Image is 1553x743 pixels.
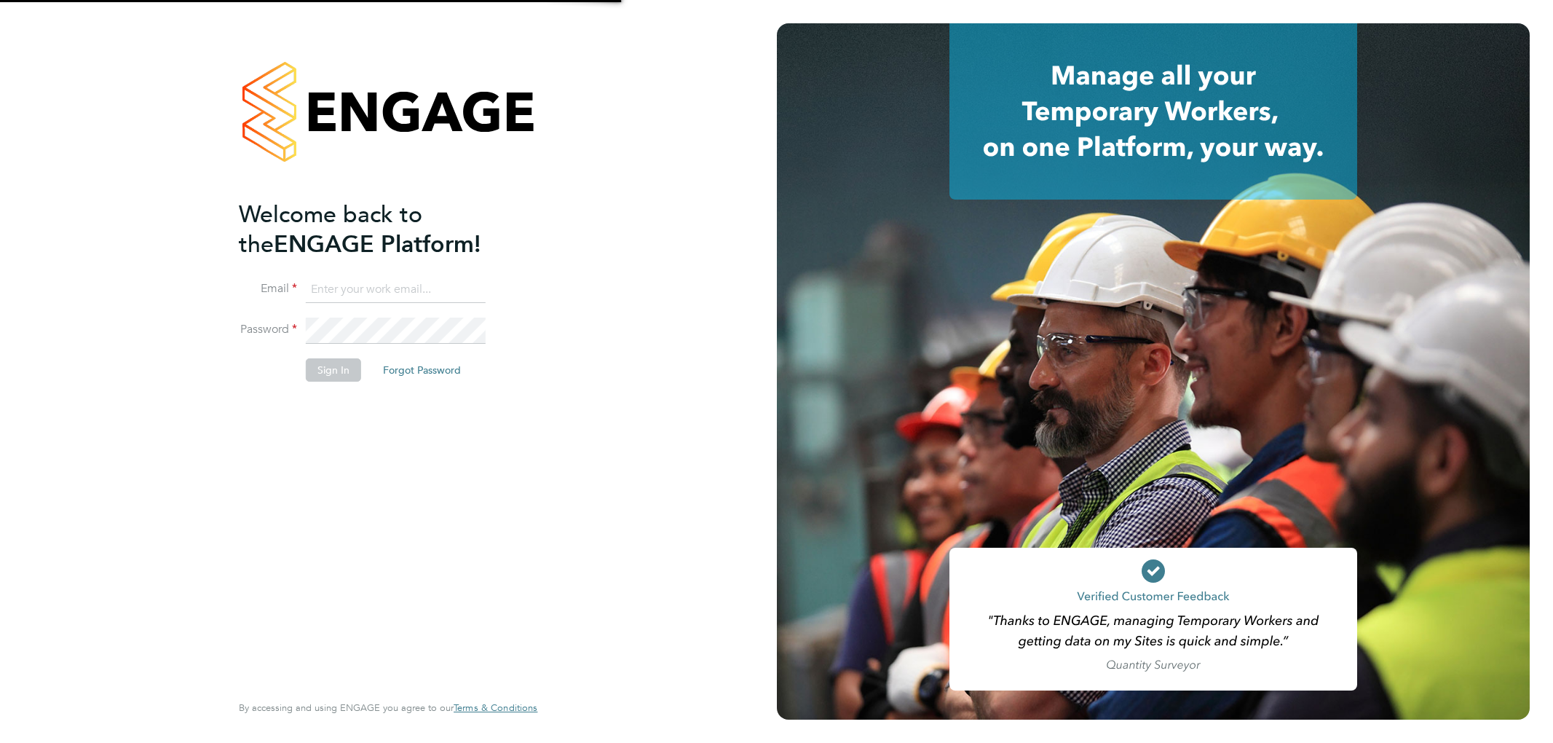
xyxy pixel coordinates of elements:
[306,277,486,303] input: Enter your work email...
[239,701,537,714] span: By accessing and using ENGAGE you agree to our
[454,702,537,714] a: Terms & Conditions
[371,358,473,382] button: Forgot Password
[239,281,297,296] label: Email
[239,322,297,337] label: Password
[306,358,361,382] button: Sign In
[454,701,537,714] span: Terms & Conditions
[239,200,422,259] span: Welcome back to the
[239,200,523,259] h2: ENGAGE Platform!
